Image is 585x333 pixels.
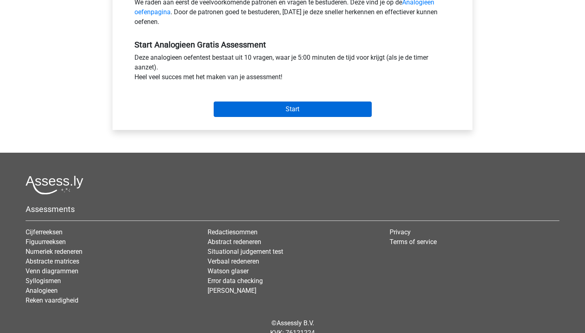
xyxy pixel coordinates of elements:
a: Numeriek redeneren [26,248,82,255]
a: Error data checking [208,277,263,285]
a: Watson glaser [208,267,249,275]
img: Assessly logo [26,175,83,195]
h5: Assessments [26,204,559,214]
div: Deze analogieen oefentest bestaat uit 10 vragen, waar je 5:00 minuten de tijd voor krijgt (als je... [128,53,457,85]
input: Start [214,102,372,117]
a: Cijferreeksen [26,228,63,236]
a: Reken vaardigheid [26,296,78,304]
a: Verbaal redeneren [208,257,259,265]
a: Syllogismen [26,277,61,285]
a: Abstracte matrices [26,257,79,265]
h5: Start Analogieen Gratis Assessment [134,40,451,50]
a: Terms of service [390,238,437,246]
a: Figuurreeksen [26,238,66,246]
a: Situational judgement test [208,248,283,255]
a: [PERSON_NAME] [208,287,256,294]
a: Assessly B.V. [277,319,314,327]
a: Abstract redeneren [208,238,261,246]
a: Redactiesommen [208,228,258,236]
a: Analogieen [26,287,58,294]
a: Privacy [390,228,411,236]
a: Venn diagrammen [26,267,78,275]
